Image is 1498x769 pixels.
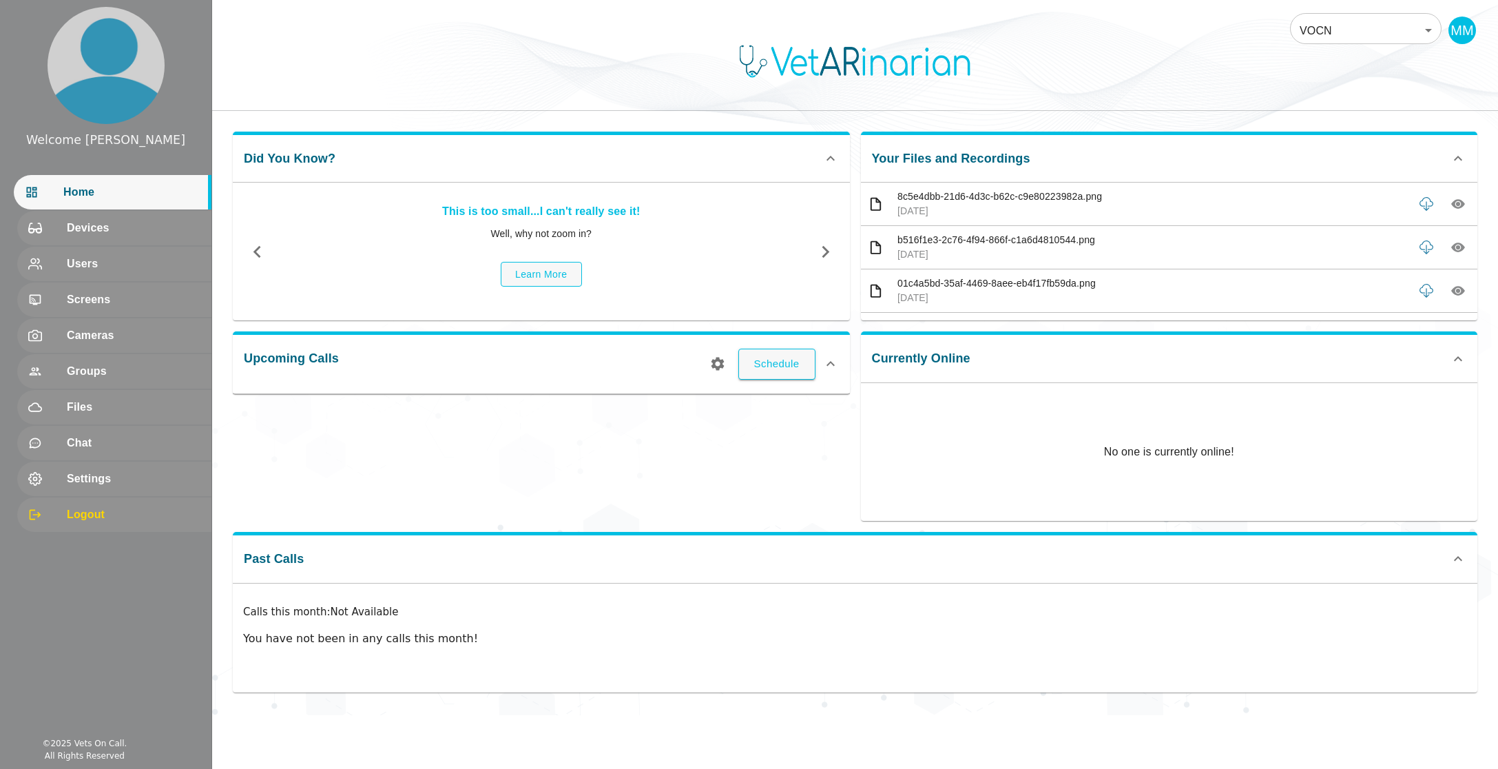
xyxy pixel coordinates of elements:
[17,390,211,424] div: Files
[14,175,211,209] div: Home
[67,506,200,523] span: Logout
[67,363,200,380] span: Groups
[67,220,200,236] span: Devices
[48,7,165,124] img: profile.png
[289,227,794,241] p: Well, why not zoom in?
[67,256,200,272] span: Users
[243,630,1467,647] p: You have not been in any calls this month!
[1104,383,1234,521] p: No one is currently online!
[738,349,815,379] button: Schedule
[17,318,211,353] div: Cameras
[17,462,211,496] div: Settings
[67,291,200,308] span: Screens
[26,131,185,149] div: Welcome [PERSON_NAME]
[67,399,200,416] span: Files
[67,327,200,344] span: Cameras
[17,247,211,281] div: Users
[897,291,1407,305] p: [DATE]
[67,471,200,487] span: Settings
[897,320,1407,334] p: e582a9f4-984a-40e0-bd2c-c82f0a2ccf28.png
[897,204,1407,218] p: [DATE]
[17,283,211,317] div: Screens
[897,233,1407,247] p: b516f1e3-2c76-4f94-866f-c1a6d4810544.png
[42,737,127,750] div: © 2025 Vets On Call.
[897,247,1407,262] p: [DATE]
[501,262,582,287] button: Learn More
[897,276,1407,291] p: 01c4a5bd-35af-4469-8aee-eb4f17fb59da.png
[45,750,125,762] div: All Rights Reserved
[17,354,211,389] div: Groups
[1448,17,1476,44] div: MM
[731,44,979,79] img: Logo
[17,211,211,245] div: Devices
[243,604,1467,620] p: Calls this month : Not Available
[17,498,211,532] div: Logout
[897,189,1407,204] p: 8c5e4dbb-21d6-4d3c-b62c-c9e80223982a.png
[289,203,794,220] p: This is too small...I can't really see it!
[63,184,200,201] span: Home
[17,426,211,460] div: Chat
[1290,11,1442,50] div: VOCN
[67,435,200,451] span: Chat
